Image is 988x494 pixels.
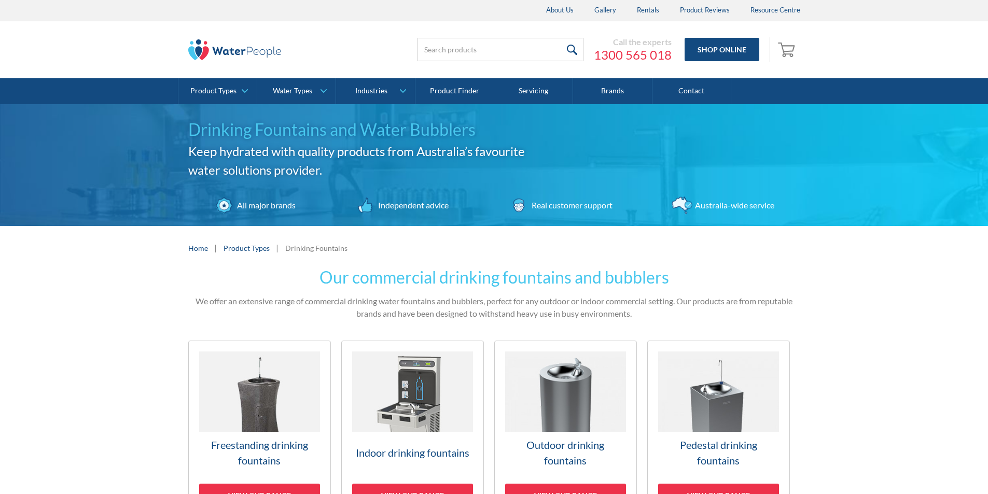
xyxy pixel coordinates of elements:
[224,243,270,253] a: Product Types
[594,47,672,63] a: 1300 565 018
[352,445,473,460] h3: Indoor drinking fountains
[778,41,798,58] img: shopping cart
[494,78,573,104] a: Servicing
[234,199,296,211] div: All major brands
[355,87,387,95] div: Industries
[199,437,320,468] h3: Freestanding drinking fountains
[275,242,280,254] div: |
[273,87,312,95] div: Water Types
[188,265,800,290] h2: Our commercial drinking fountains and bubblers
[505,437,626,468] h3: Outdoor drinking fountains
[529,199,613,211] div: Real customer support
[658,437,779,468] h3: Pedestal drinking fountains
[415,78,494,104] a: Product Finder
[188,295,800,320] p: We offer an extensive range of commercial drinking water fountains and bubblers, perfect for any ...
[594,37,672,47] div: Call the experts
[375,199,449,211] div: Independent advice
[188,117,541,142] h1: Drinking Fountains and Water Bubblers
[418,38,583,61] input: Search products
[178,78,257,104] a: Product Types
[257,78,336,104] a: Water Types
[285,243,347,253] div: Drinking Fountains
[190,87,236,95] div: Product Types
[573,78,652,104] a: Brands
[336,78,414,104] a: Industries
[685,38,759,61] a: Shop Online
[188,243,208,253] a: Home
[775,37,800,62] a: Open empty cart
[213,242,218,254] div: |
[652,78,731,104] a: Contact
[188,39,282,60] img: The Water People
[692,199,774,211] div: Australia-wide service
[188,142,541,179] h2: Keep hydrated with quality products from Australia’s favourite water solutions provider.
